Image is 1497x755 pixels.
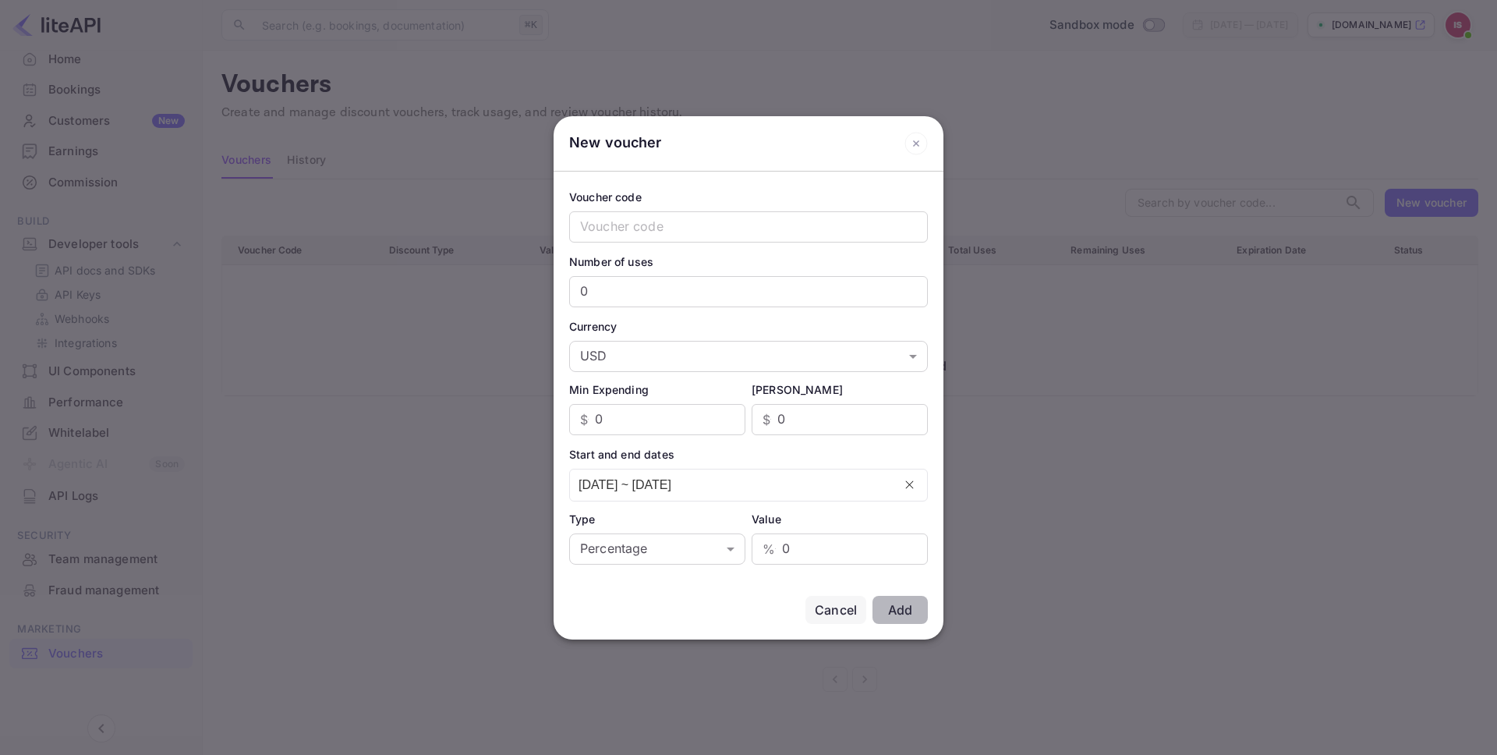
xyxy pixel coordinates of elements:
div: Start and end dates [569,446,928,463]
p: $ [763,410,770,429]
div: Add [888,602,912,618]
div: Cancel [815,601,857,619]
div: Min Expending [569,381,745,398]
button: Add [872,596,928,624]
input: dd/MM/yyyy ~ dd/MM/yyyy [570,470,893,501]
div: Type [569,511,745,527]
div: Percentage [569,533,745,565]
input: Voucher code [569,211,928,243]
p: % [763,540,775,558]
div: [PERSON_NAME] [752,381,928,398]
div: Currency [569,318,928,335]
div: Number of uses [569,253,928,270]
input: Number of uses [569,276,928,307]
div: Value [752,511,928,527]
div: Voucher code [569,189,928,205]
div: USD [569,341,928,372]
div: New voucher [569,132,662,155]
button: Clear [904,480,915,490]
p: $ [580,410,588,429]
svg: close [904,480,915,490]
